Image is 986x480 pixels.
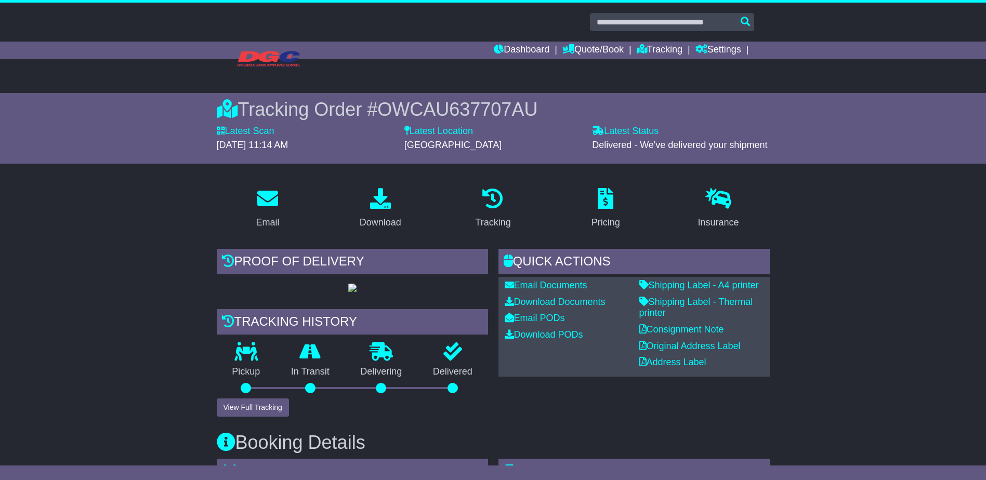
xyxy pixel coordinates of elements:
[691,184,746,233] a: Insurance
[360,216,401,230] div: Download
[498,249,770,277] div: Quick Actions
[217,140,288,150] span: [DATE] 11:14 AM
[591,216,620,230] div: Pricing
[256,216,279,230] div: Email
[639,280,759,290] a: Shipping Label - A4 printer
[404,126,473,137] label: Latest Location
[468,184,517,233] a: Tracking
[249,184,286,233] a: Email
[217,432,770,453] h3: Booking Details
[217,366,276,378] p: Pickup
[217,126,274,137] label: Latest Scan
[404,140,502,150] span: [GEOGRAPHIC_DATA]
[562,42,624,59] a: Quote/Book
[639,341,741,351] a: Original Address Label
[585,184,627,233] a: Pricing
[217,309,488,337] div: Tracking history
[348,284,357,292] img: GetPodImage
[505,280,587,290] a: Email Documents
[377,99,537,120] span: OWCAU637707AU
[505,313,565,323] a: Email PODs
[217,249,488,277] div: Proof of Delivery
[275,366,345,378] p: In Transit
[417,366,488,378] p: Delivered
[695,42,741,59] a: Settings
[639,297,753,318] a: Shipping Label - Thermal printer
[345,366,418,378] p: Delivering
[505,297,606,307] a: Download Documents
[475,216,510,230] div: Tracking
[639,357,706,367] a: Address Label
[505,329,583,340] a: Download PODs
[592,140,767,150] span: Delivered - We've delivered your shipment
[494,42,549,59] a: Dashboard
[217,98,770,121] div: Tracking Order #
[637,42,682,59] a: Tracking
[698,216,739,230] div: Insurance
[592,126,659,137] label: Latest Status
[639,324,724,335] a: Consignment Note
[353,184,408,233] a: Download
[217,398,289,417] button: View Full Tracking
